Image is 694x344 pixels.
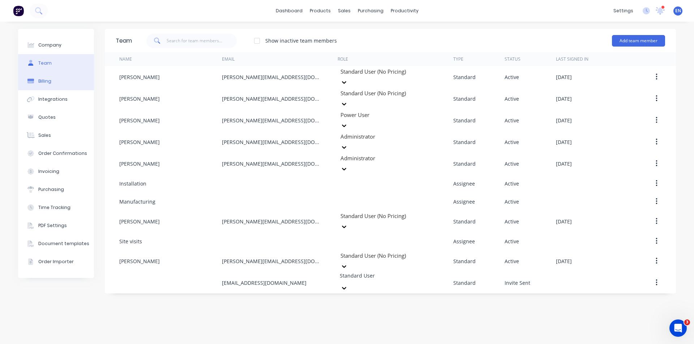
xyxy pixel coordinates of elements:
[556,95,572,103] div: [DATE]
[38,42,61,48] div: Company
[453,180,475,187] div: Assignee
[556,257,572,265] div: [DATE]
[6,195,119,225] div: Hi [PERSON_NAME], did they use the invite link sent via email, or the one I shared here?
[32,164,133,185] div: THERE IS SOMETHING WRONG WITH THE EMAIL SYSTEM HE IS NOW NOT GETTING THE VERIFICATION EMAIL
[272,5,306,16] a: dashboard
[669,319,687,337] iframe: Intercom live chat
[6,84,139,106] div: Eddie says…
[38,114,56,121] div: Quotes
[505,218,519,225] div: Active
[556,73,572,81] div: [DATE]
[119,238,142,245] div: Site visits
[35,4,57,9] h1: Maricar
[453,160,476,167] div: Standard
[453,198,475,205] div: Assignee
[18,126,94,144] button: Sales
[265,37,337,44] div: Show inactive team members
[46,236,52,242] button: Start recording
[38,222,67,229] div: PDF Settings
[119,218,160,225] div: [PERSON_NAME]
[6,221,138,234] textarea: Message…
[127,3,140,16] div: Close
[354,5,387,16] div: purchasing
[675,8,681,14] span: EN
[38,60,52,66] div: Team
[222,56,235,62] div: Email
[340,272,444,279] div: Standard User
[6,11,139,63] div: Maricar says…
[505,56,520,62] div: Status
[35,9,87,16] p: Active in the last 15m
[18,144,94,162] button: Order Confirmations
[34,236,40,242] button: Upload attachment
[556,138,572,146] div: [DATE]
[453,279,476,287] div: Standard
[18,235,94,253] button: Document templates
[453,95,476,103] div: Standard
[116,36,132,45] div: Team
[38,186,64,193] div: Purchasing
[113,3,127,17] button: Home
[55,89,133,96] div: yes thats fine go ahead thanks
[505,160,519,167] div: Active
[18,162,94,180] button: Invoicing
[18,54,94,72] button: Team
[222,117,323,124] div: [PERSON_NAME][EMAIL_ADDRESS][DOMAIN_NAME]
[453,138,476,146] div: Standard
[505,257,519,265] div: Active
[12,68,63,75] div: Would that be okay?
[387,5,422,16] div: productivity
[38,168,59,175] div: Invoicing
[505,238,519,245] div: Active
[453,56,463,62] div: Type
[49,84,139,100] div: yes thats fine go ahead thanks
[38,258,74,265] div: Order Importer
[6,106,119,154] div: It has now been deleted, and I’ve resent the new invite to the email address. Please check your e...
[124,234,136,245] button: Send a message…
[6,11,119,62] div: Let me go ahead and delete the previous account that was created using that email address. Just a...
[505,117,519,124] div: Active
[556,160,572,167] div: [DATE]
[12,110,113,139] div: It has now been deleted, and I’ve resent the new invite to the email address. Please check your e...
[6,63,139,85] div: Maricar says…
[119,73,160,81] div: [PERSON_NAME]
[38,150,87,157] div: Order Confirmations
[119,198,155,205] div: Manufacturing
[222,279,307,287] div: [EMAIL_ADDRESS][DOMAIN_NAME]
[18,217,94,235] button: PDF Settings
[12,16,113,58] div: Let me go ahead and delete the previous account that was created using that email address. Just a...
[334,5,354,16] div: sales
[18,253,94,271] button: Order Importer
[222,218,323,225] div: [PERSON_NAME][EMAIL_ADDRESS][DOMAIN_NAME]
[12,143,68,148] a: [URL][DOMAIN_NAME]
[222,73,323,81] div: [PERSON_NAME][EMAIL_ADDRESS][DOMAIN_NAME]
[612,35,665,47] button: Add team member
[119,160,160,167] div: [PERSON_NAME]
[6,63,69,79] div: Would that be okay?
[119,95,160,103] div: [PERSON_NAME]
[505,198,519,205] div: Active
[12,200,113,221] div: Hi [PERSON_NAME], did they use the invite link sent via email, or the one I shared here?
[556,56,588,62] div: Last signed in
[119,138,160,146] div: [PERSON_NAME]
[38,78,51,84] div: Billing
[18,36,94,54] button: Company
[18,199,94,217] button: Time Tracking
[38,132,51,139] div: Sales
[222,257,323,265] div: [PERSON_NAME][EMAIL_ADDRESS][DOMAIN_NAME]
[18,90,94,108] button: Integrations
[6,160,139,195] div: Eddie says…
[119,257,160,265] div: [PERSON_NAME]
[18,180,94,199] button: Purchasing
[6,195,139,226] div: Maricar says…
[38,96,68,103] div: Integrations
[453,218,476,225] div: Standard
[119,117,160,124] div: [PERSON_NAME]
[222,95,323,103] div: [PERSON_NAME][EMAIL_ADDRESS][DOMAIN_NAME]
[38,204,70,211] div: Time Tracking
[23,236,29,242] button: Gif picker
[222,160,323,167] div: [PERSON_NAME][EMAIL_ADDRESS][DOMAIN_NAME]
[338,56,348,62] div: Role
[505,138,519,146] div: Active
[453,73,476,81] div: Standard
